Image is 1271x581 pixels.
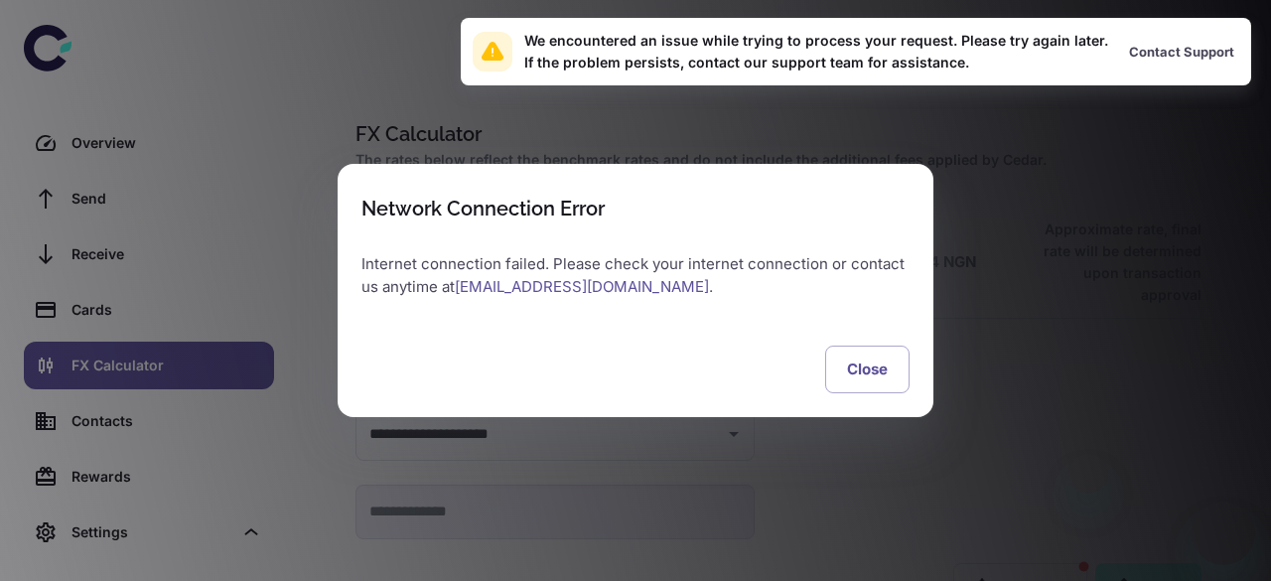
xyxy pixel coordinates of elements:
div: We encountered an issue while trying to process your request. Please try again later. If the prob... [524,30,1108,73]
iframe: Close message [1068,454,1108,494]
a: [EMAIL_ADDRESS][DOMAIN_NAME] [455,277,709,296]
p: Internet connection failed. Please check your internet connection or contact us anytime at . [361,253,910,298]
button: Contact Support [1124,37,1239,67]
div: Network Connection Error [361,197,605,220]
iframe: Button to launch messaging window [1192,502,1255,565]
button: Close [825,346,910,393]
